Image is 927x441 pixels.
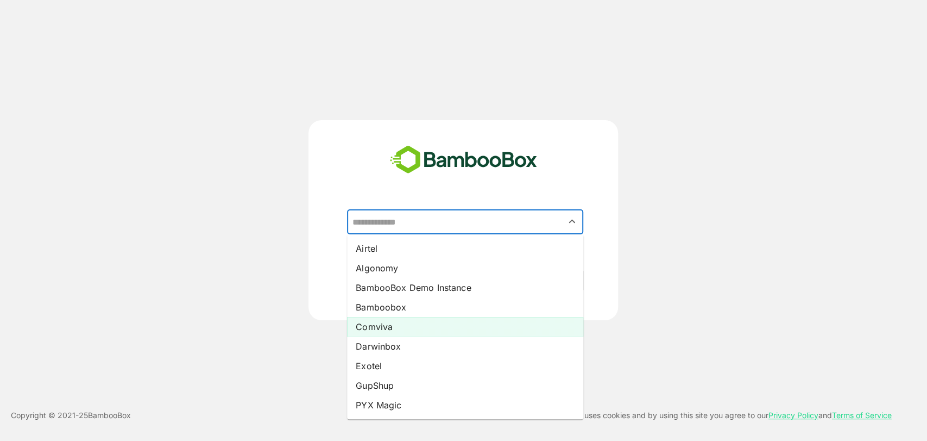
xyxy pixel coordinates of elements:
li: Darwinbox [347,337,583,356]
button: Close [565,214,579,229]
p: This site uses cookies and by using this site you agree to our and [553,409,892,422]
a: Terms of Service [832,411,892,420]
li: Comviva [347,317,583,337]
li: GupShup [347,376,583,395]
li: Airtel [347,239,583,258]
li: Bamboobox [347,297,583,317]
li: BambooBox Demo Instance [347,278,583,297]
li: Exotel [347,356,583,376]
li: Algonomy [347,258,583,278]
p: Copyright © 2021- 25 BambooBox [11,409,131,422]
li: [PERSON_NAME] [347,415,583,434]
li: PYX Magic [347,395,583,415]
a: Privacy Policy [768,411,818,420]
img: bamboobox [384,142,543,178]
